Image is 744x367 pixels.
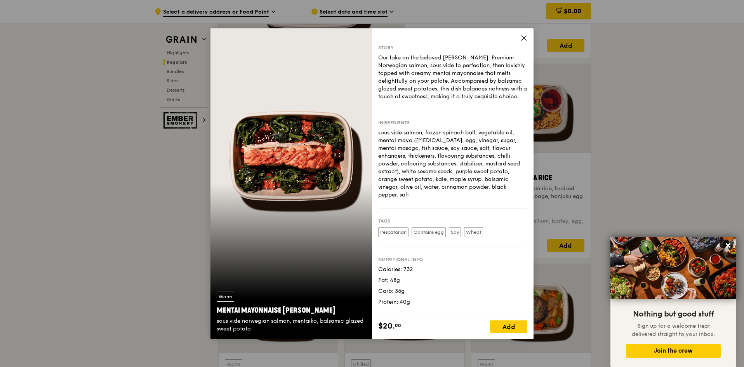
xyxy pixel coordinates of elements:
div: Mentai Mayonnaise [PERSON_NAME] [217,305,366,316]
span: 00 [395,322,401,329]
div: Add [490,320,527,333]
button: Join the crew [626,344,721,358]
span: Nothing but good stuff [633,310,714,319]
div: sous vide norwegian salmon, mentaiko, balsamic glazed sweet potato [217,317,366,333]
label: Pescatarian [378,227,409,237]
div: Ingredients [378,120,527,126]
label: Soy [449,227,461,237]
button: Close [722,239,734,252]
div: Our take on the beloved [PERSON_NAME]. Premium Norwegian salmon, sous vide to perfection, then la... [378,54,527,101]
div: Protein: 40g [378,298,527,306]
div: Carb: 35g [378,287,527,295]
div: Story [378,45,527,51]
label: Contains egg [412,227,446,237]
span: $20. [378,320,395,332]
div: Tags [378,218,527,224]
div: Nutritional info [378,256,527,263]
div: sous vide salmon, frozen spinach ball, vegetable oil, mentai mayo ([MEDICAL_DATA], egg, vinegar, ... [378,129,527,199]
label: Wheat [464,227,483,237]
div: Fat: 48g [378,277,527,284]
div: Warm [217,292,234,302]
span: Sign up for a welcome treat delivered straight to your inbox. [632,323,715,337]
div: Calories: 732 [378,266,527,273]
img: DSC07876-Edit02-Large.jpeg [610,237,736,299]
